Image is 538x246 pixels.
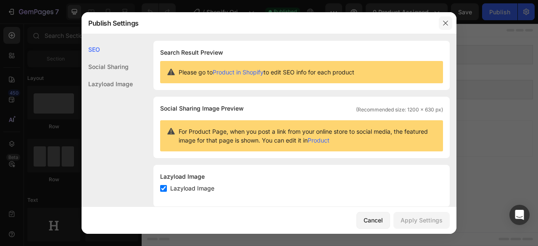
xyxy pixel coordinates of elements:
div: Generate layout [228,138,272,146]
div: Open Intercom Messenger [509,205,530,225]
span: For Product Page, when you post a link from your online store to social media, the featured image... [179,127,436,145]
span: then drag & drop elements [283,148,345,156]
button: Apply Settings [393,212,450,229]
div: SEO [82,41,133,58]
span: inspired by CRO experts [158,148,215,156]
div: Cancel [364,216,383,225]
span: Related products [237,79,281,89]
div: Choose templates [162,138,213,146]
h1: Search Result Preview [160,48,443,58]
a: Product in Shopify [213,69,264,76]
span: (Recommended size: 1200 x 630 px) [356,106,443,114]
div: Apply Settings [401,216,443,225]
span: Product information [233,34,284,45]
div: Social Sharing [82,58,133,75]
span: Social Sharing Image Preview [160,103,244,114]
div: Lazyload Image [160,172,443,182]
span: Please go to to edit SEO info for each product [179,68,354,77]
span: from URL or image [227,148,272,156]
a: Product [308,137,330,144]
div: Add blank section [289,138,340,146]
span: Add section [232,119,272,127]
span: Lazyload Image [170,183,214,193]
div: Lazyload Image [82,75,133,93]
button: Cancel [356,212,390,229]
div: Publish Settings [82,12,435,34]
